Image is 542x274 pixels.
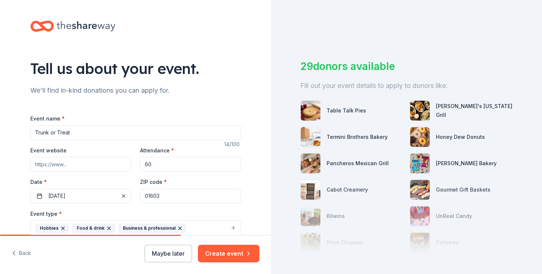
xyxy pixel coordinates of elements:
label: Event name [30,115,65,122]
label: Attendance [140,147,174,154]
input: Spring Fundraiser [30,125,241,140]
img: photo for Ted's Montana Grill [410,101,430,121]
img: photo for Bobo's Bakery [410,153,430,173]
input: 12345 (U.S. only) [140,189,241,203]
img: photo for Termini Brothers Bakery [301,127,320,147]
button: Create event [198,245,259,262]
div: 29 donors available [300,59,513,74]
label: Event website [30,147,67,154]
label: Event type [30,210,62,218]
div: Honey Dew Donuts [436,133,485,141]
label: Date [30,178,131,186]
div: Termini Brothers Bakery [327,133,388,141]
img: photo for Pancheros Mexican Grill [301,153,320,173]
img: photo for Honey Dew Donuts [410,127,430,147]
div: Table Talk Pies [327,106,366,115]
div: Business & professional [118,223,186,233]
div: We'll find in-kind donations you can apply for. [30,85,241,96]
div: Fill out your event details to apply to donors like: [300,80,513,92]
div: Tell us about your event. [30,58,241,79]
div: Food & drink [72,223,115,233]
button: [DATE] [30,189,131,203]
input: https://www... [30,157,131,171]
button: HobbiesFood & drinkBusiness & professional [30,220,241,236]
div: Hobbies [35,223,69,233]
button: Maybe later [144,245,192,262]
img: photo for Table Talk Pies [301,101,320,121]
button: Back [12,246,31,261]
div: [PERSON_NAME] Bakery [436,159,497,168]
label: ZIP code [140,178,167,186]
div: [PERSON_NAME]'s [US_STATE] Grill [436,102,513,119]
div: Pancheros Mexican Grill [327,159,389,168]
input: 20 [140,157,241,171]
div: 14 /100 [224,140,241,149]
